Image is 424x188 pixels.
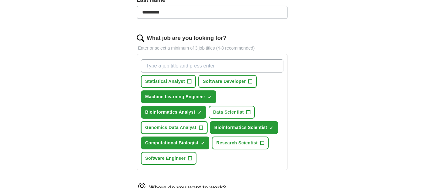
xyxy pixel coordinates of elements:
[145,140,199,146] span: Computational Biologist
[137,35,144,42] img: search.png
[145,124,196,131] span: Genomics Data Analyst
[201,141,205,146] span: ✓
[137,45,287,51] p: Enter or select a minimum of 3 job titles (4-8 recommended)
[141,75,196,88] button: Statistical Analyst
[203,78,246,85] span: Software Developer
[145,155,186,162] span: Software Engineer
[210,121,278,134] button: Bioinformatics Scientist✓
[141,106,207,119] button: Bioinformatics Analyst✓
[270,126,273,131] span: ✓
[208,95,212,100] span: ✓
[216,140,258,146] span: Research Scientist
[209,106,255,119] button: Data Scientist
[141,121,207,134] button: Genomics Data Analyst
[141,152,197,165] button: Software Engineer
[147,34,227,42] label: What job are you looking for?
[212,137,269,149] button: Research Scientist
[145,78,185,85] span: Statistical Analyst
[141,137,210,149] button: Computational Biologist✓
[141,90,217,103] button: Machine Learning Engineer✓
[145,109,196,115] span: Bioinformatics Analyst
[214,124,267,131] span: Bioinformatics Scientist
[145,94,206,100] span: Machine Learning Engineer
[213,109,244,115] span: Data Scientist
[141,59,283,73] input: Type a job title and press enter
[198,75,257,88] button: Software Developer
[198,110,201,115] span: ✓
